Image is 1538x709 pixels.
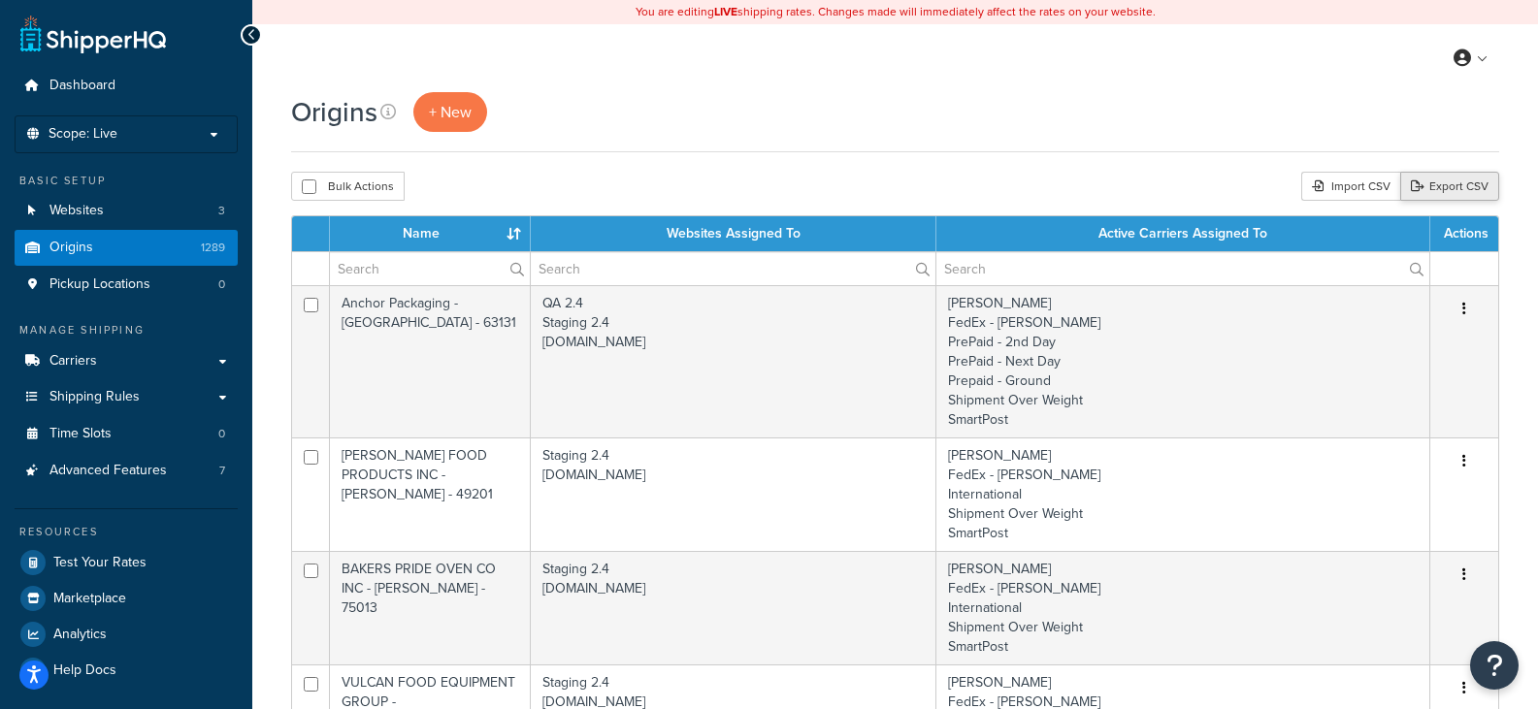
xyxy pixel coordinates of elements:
[49,203,104,219] span: Websites
[1430,216,1498,251] th: Actions
[413,92,487,132] a: + New
[15,193,238,229] a: Websites 3
[15,267,238,303] li: Pickup Locations
[936,216,1430,251] th: Active Carriers Assigned To
[15,68,238,104] a: Dashboard
[1400,172,1499,201] a: Export CSV
[218,426,225,442] span: 0
[1301,172,1400,201] div: Import CSV
[531,285,936,437] td: QA 2.4 Staging 2.4 [DOMAIN_NAME]
[330,437,531,551] td: [PERSON_NAME] FOOD PRODUCTS INC - [PERSON_NAME] - 49201
[531,437,936,551] td: Staging 2.4 [DOMAIN_NAME]
[218,203,225,219] span: 3
[15,343,238,379] a: Carriers
[53,555,147,571] span: Test Your Rates
[531,216,936,251] th: Websites Assigned To
[291,93,377,131] h1: Origins
[15,193,238,229] li: Websites
[15,416,238,452] a: Time Slots 0
[291,172,405,201] button: Bulk Actions
[936,252,1429,285] input: Search
[49,353,97,370] span: Carriers
[53,662,116,679] span: Help Docs
[49,426,112,442] span: Time Slots
[429,101,472,123] span: + New
[15,545,238,580] a: Test Your Rates
[15,581,238,616] a: Marketplace
[15,379,238,415] a: Shipping Rules
[936,285,1430,437] td: [PERSON_NAME] FedEx - [PERSON_NAME] PrePaid - 2nd Day PrePaid - Next Day Prepaid - Ground Shipmen...
[49,126,117,143] span: Scope: Live
[53,627,107,643] span: Analytics
[330,216,531,251] th: Name : activate to sort column ascending
[15,617,238,652] a: Analytics
[15,173,238,189] div: Basic Setup
[15,230,238,266] a: Origins 1289
[201,240,225,256] span: 1289
[1470,641,1519,690] button: Open Resource Center
[15,230,238,266] li: Origins
[15,524,238,540] div: Resources
[15,453,238,489] li: Advanced Features
[219,463,225,479] span: 7
[49,240,93,256] span: Origins
[49,78,115,94] span: Dashboard
[936,437,1430,551] td: [PERSON_NAME] FedEx - [PERSON_NAME] International Shipment Over Weight SmartPost
[15,453,238,489] a: Advanced Features 7
[330,252,530,285] input: Search
[53,591,126,607] span: Marketplace
[49,276,150,293] span: Pickup Locations
[714,3,737,20] b: LIVE
[330,551,531,664] td: BAKERS PRIDE OVEN CO INC - [PERSON_NAME] - 75013
[531,252,935,285] input: Search
[20,15,166,53] a: ShipperHQ Home
[15,322,238,338] div: Manage Shipping
[531,551,936,664] td: Staging 2.4 [DOMAIN_NAME]
[49,389,140,405] span: Shipping Rules
[936,551,1430,664] td: [PERSON_NAME] FedEx - [PERSON_NAME] International Shipment Over Weight SmartPost
[15,653,238,688] a: Help Docs
[15,416,238,452] li: Time Slots
[15,267,238,303] a: Pickup Locations 0
[218,276,225,293] span: 0
[330,285,531,437] td: Anchor Packaging - [GEOGRAPHIC_DATA] - 63131
[49,463,167,479] span: Advanced Features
